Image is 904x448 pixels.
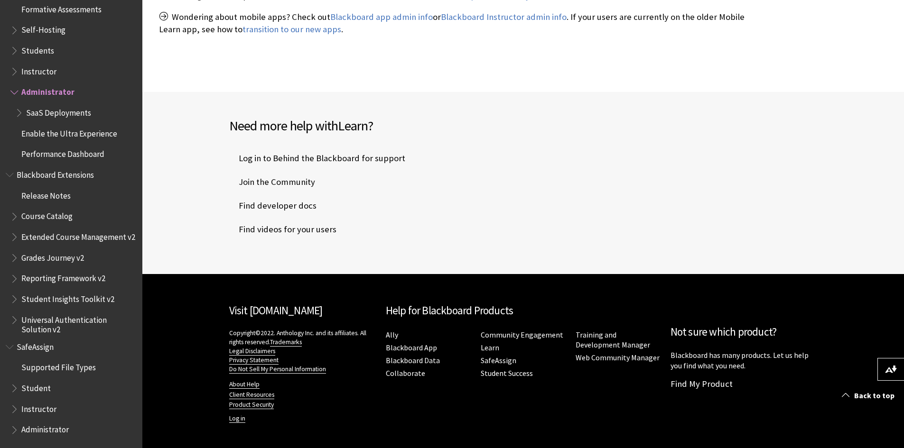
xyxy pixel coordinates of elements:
[21,401,56,414] span: Instructor
[229,303,323,317] a: Visit [DOMAIN_NAME]
[229,380,260,389] a: About Help
[229,116,523,136] h2: Need more help with ?
[229,199,317,213] span: Find developer docs
[481,356,516,366] a: SafeAssign
[229,175,317,189] a: Join the Community
[26,105,91,118] span: SaaS Deployments
[21,360,96,373] span: Supported File Types
[330,11,433,23] a: Blackboard app admin info
[21,22,65,35] span: Self-Hosting
[671,324,818,340] h2: Not sure which product?
[17,339,54,352] span: SafeAssign
[576,330,650,350] a: Training and Development Manager
[21,1,102,14] span: Formative Assessments
[229,151,405,165] span: Log in to Behind the Blackboard for support
[229,365,326,374] a: Do Not Sell My Personal Information
[671,350,818,371] p: Blackboard has many products. Let us help you find what you need.
[481,368,533,378] a: Student Success
[229,222,336,237] span: Find videos for your users
[229,329,376,374] p: Copyright©2022. Anthology Inc. and its affiliates. All rights reserved.
[21,84,75,97] span: Administrator
[21,146,104,159] span: Performance Dashboard
[229,414,245,423] a: Log in
[481,343,499,353] a: Learn
[21,126,117,138] span: Enable the Ultra Experience
[229,151,407,165] a: Log in to Behind the Blackboard for support
[576,353,660,363] a: Web Community Manager
[21,43,54,55] span: Students
[229,391,274,399] a: Client Resources
[17,167,94,180] span: Blackboard Extensions
[338,117,368,134] span: Learn
[229,347,275,356] a: Legal Disclaimers
[229,175,315,189] span: Join the Community
[481,330,563,340] a: Community Engagement
[6,167,137,334] nav: Book outline for Blackboard Extensions
[229,356,279,365] a: Privacy Statement
[229,222,338,237] a: Find videos for your users
[21,422,69,435] span: Administrator
[21,209,73,221] span: Course Catalog
[21,250,84,263] span: Grades Journey v2
[386,343,437,353] a: Blackboard App
[386,302,661,319] h2: Help for Blackboard Products
[21,229,135,242] span: Extended Course Management v2
[21,188,71,201] span: Release Notes
[242,24,341,35] a: transition to our new apps
[386,368,425,378] a: Collaborate
[441,11,567,23] a: Blackboard Instructor admin info
[229,199,318,213] a: Find developer docs
[21,380,51,393] span: Student
[229,401,274,409] a: Product Security
[386,330,398,340] a: Ally
[21,64,56,76] span: Instructor
[21,291,114,304] span: Student Insights Toolkit v2
[6,339,137,438] nav: Book outline for Blackboard SafeAssign
[21,312,136,334] span: Universal Authentication Solution v2
[386,356,440,366] a: Blackboard Data
[159,11,747,36] p: Wondering about mobile apps? Check out or . If your users are currently on the older Mobile Learn...
[835,387,904,404] a: Back to top
[671,378,733,389] a: Find My Product
[270,338,302,347] a: Trademarks
[21,271,105,283] span: Reporting Framework v2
